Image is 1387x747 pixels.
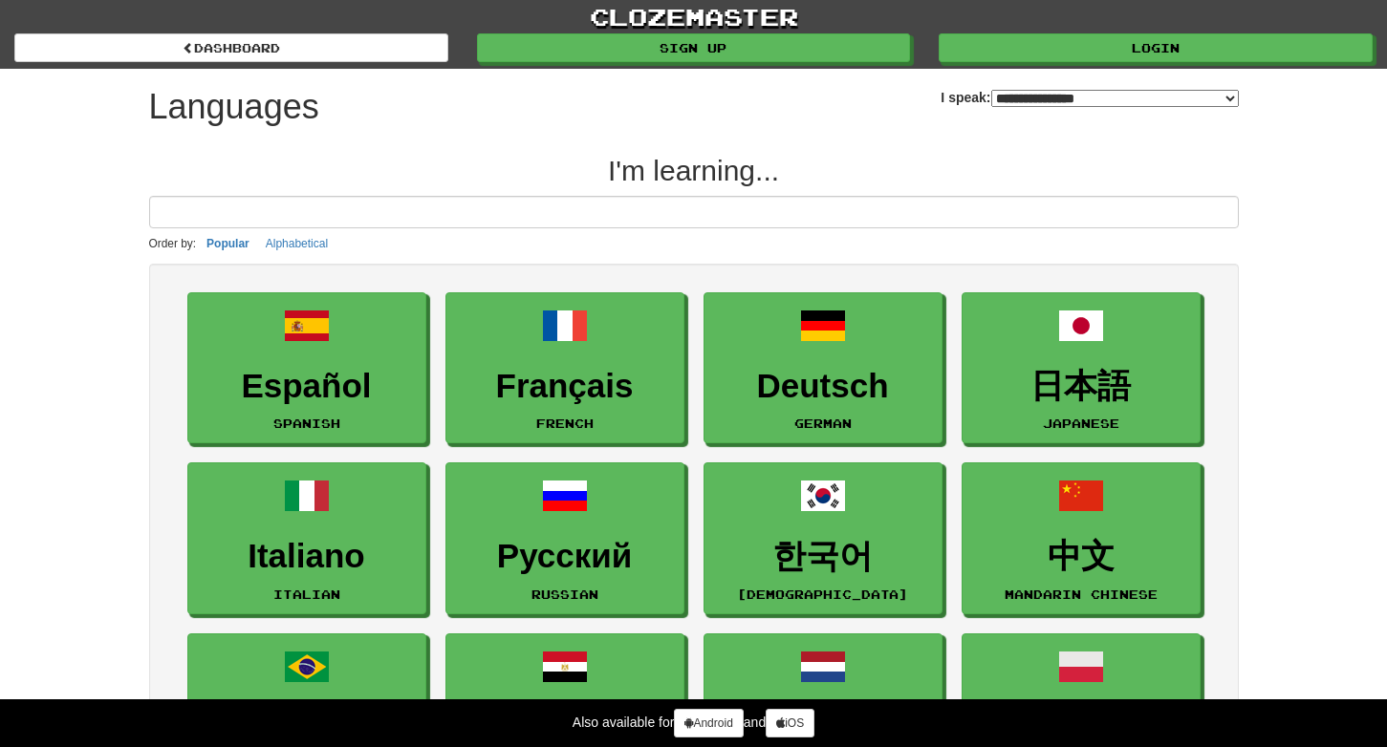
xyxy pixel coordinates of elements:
[972,368,1190,405] h3: 日本語
[939,33,1373,62] a: Login
[187,292,426,444] a: EspañolSpanish
[531,587,598,601] small: Russian
[445,292,684,444] a: FrançaisFrench
[187,462,426,614] a: ItalianoItalian
[149,155,1239,186] h2: I'm learning...
[1005,587,1158,601] small: Mandarin Chinese
[456,368,674,405] h3: Français
[991,90,1239,107] select: I speak:
[674,709,743,737] a: Android
[198,368,416,405] h3: Español
[149,88,319,126] h1: Languages
[536,416,594,430] small: French
[704,292,943,444] a: DeutschGerman
[477,33,911,62] a: Sign up
[273,587,340,601] small: Italian
[198,538,416,575] h3: Italiano
[766,709,814,737] a: iOS
[794,416,852,430] small: German
[962,292,1201,444] a: 日本語Japanese
[14,33,448,62] a: dashboard
[704,462,943,614] a: 한국어[DEMOGRAPHIC_DATA]
[445,462,684,614] a: РусскийRussian
[149,237,197,250] small: Order by:
[714,368,932,405] h3: Deutsch
[260,233,334,254] button: Alphabetical
[941,88,1238,107] label: I speak:
[714,538,932,575] h3: 한국어
[273,416,340,430] small: Spanish
[972,538,1190,575] h3: 中文
[962,462,1201,614] a: 中文Mandarin Chinese
[456,538,674,575] h3: Русский
[201,233,255,254] button: Popular
[1043,416,1119,430] small: Japanese
[737,587,908,601] small: [DEMOGRAPHIC_DATA]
